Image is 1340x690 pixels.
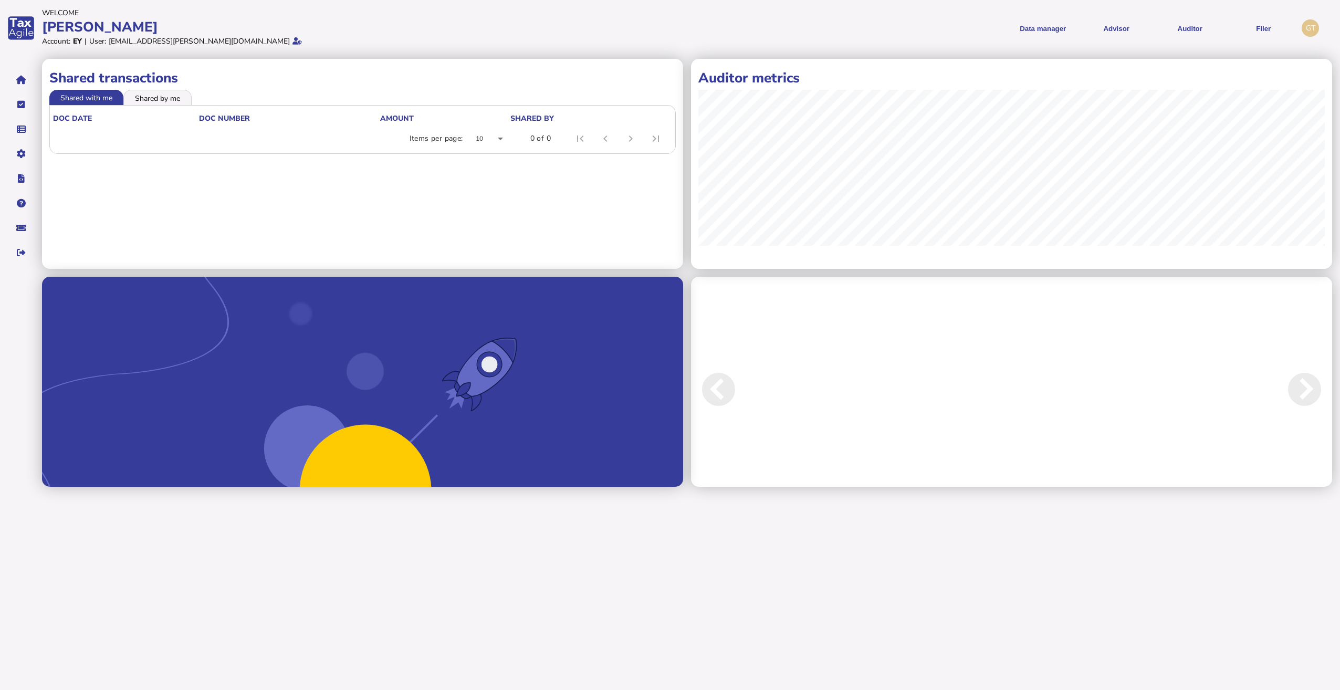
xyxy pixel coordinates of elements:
button: Data manager [10,118,32,140]
div: doc date [53,113,198,123]
button: Shows a dropdown of VAT Advisor options [1083,15,1149,41]
div: Items per page: [410,133,463,144]
button: Auditor [1157,15,1223,41]
button: Last page [643,126,668,151]
button: Help pages [10,192,32,214]
div: Account: [42,36,70,46]
button: Previous [691,284,779,494]
div: User: [89,36,106,46]
li: Shared with me [49,90,123,104]
div: Welcome [42,8,667,18]
div: doc number [199,113,379,123]
div: Amount [380,113,414,123]
i: Data manager [17,129,26,130]
div: [PERSON_NAME] [42,18,667,36]
button: Filer [1230,15,1296,41]
menu: navigate products [672,15,1297,41]
h1: Shared transactions [49,69,676,87]
div: Profile settings [1302,19,1319,37]
div: doc number [199,113,250,123]
button: Manage settings [10,143,32,165]
button: Raise a support ticket [10,217,32,239]
div: 0 of 0 [530,133,551,144]
button: First page [568,126,593,151]
div: shared by [510,113,554,123]
div: [EMAIL_ADDRESS][PERSON_NAME][DOMAIN_NAME] [109,36,290,46]
div: | [85,36,87,46]
button: Next [1244,284,1332,494]
i: Email verified [292,37,302,45]
button: Shows a dropdown of Data manager options [1010,15,1076,41]
li: Shared by me [123,90,192,104]
div: EY [73,36,82,46]
button: Previous page [593,126,618,151]
button: Developer hub links [10,168,32,190]
button: Home [10,69,32,91]
div: doc date [53,113,92,123]
h1: Auditor metrics [698,69,1325,87]
button: Tasks [10,93,32,116]
button: Sign out [10,242,32,264]
div: Amount [380,113,509,123]
div: shared by [510,113,669,123]
button: Next page [618,126,643,151]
